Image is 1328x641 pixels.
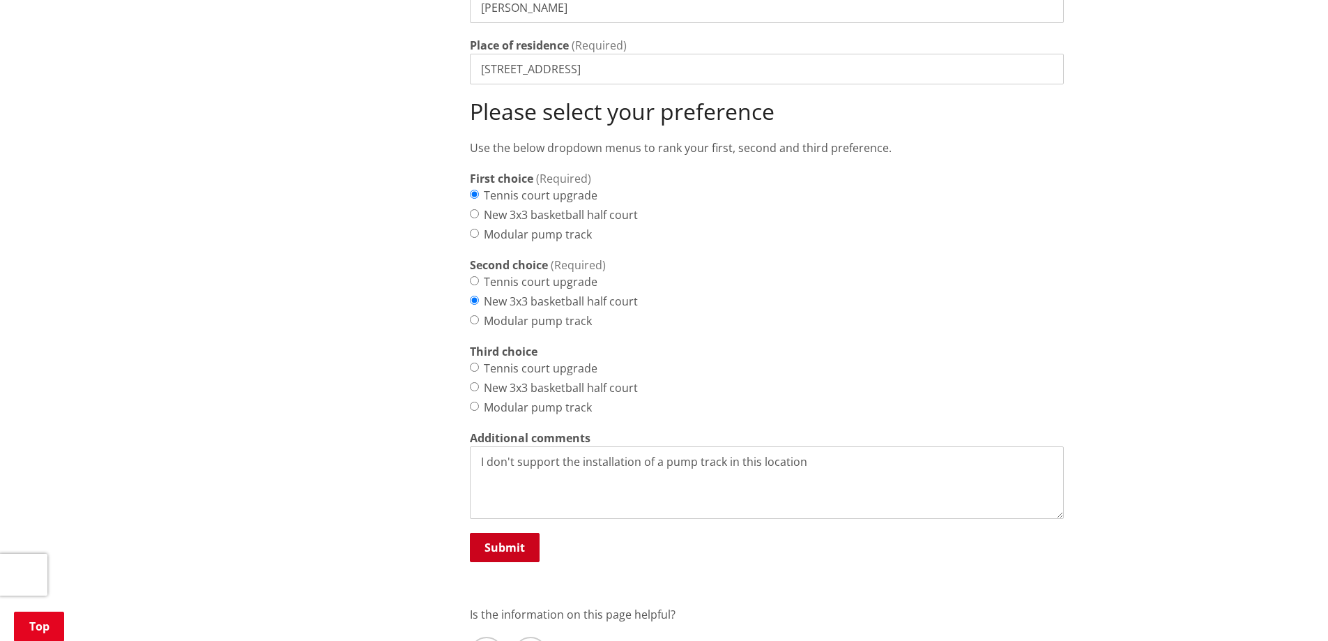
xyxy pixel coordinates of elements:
[470,606,1064,623] p: Is the information on this page helpful?
[1264,582,1314,633] iframe: Messenger Launcher
[484,226,592,243] label: Modular pump track
[484,379,638,396] label: New 3x3 basketball half court
[470,139,1064,156] p: Use the below dropdown menus to rank your first, second and third preference.
[572,38,627,53] span: (Required)
[470,430,590,446] label: Additional comments
[470,98,1064,125] h2: Please select your preference
[470,170,533,187] strong: First choice
[470,533,540,562] button: Submit
[551,257,606,273] span: (Required)
[484,312,592,329] label: Modular pump track
[484,360,597,377] label: Tennis court upgrade
[484,293,638,310] label: New 3x3 basketball half court
[14,612,64,641] a: Top
[484,206,638,223] label: New 3x3 basketball half court
[484,273,597,290] label: Tennis court upgrade
[484,399,592,416] label: Modular pump track
[484,187,597,204] label: Tennis court upgrade
[536,171,591,186] span: (Required)
[470,37,569,54] label: Place of residence
[470,343,537,360] strong: Third choice
[470,257,548,273] strong: Second choice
